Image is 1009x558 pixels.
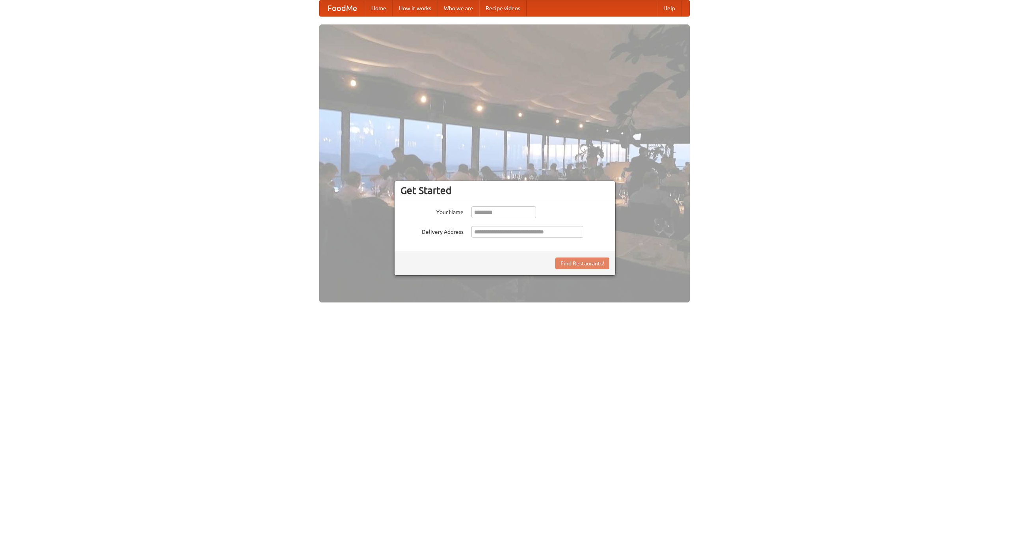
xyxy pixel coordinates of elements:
a: FoodMe [320,0,365,16]
button: Find Restaurants! [555,258,609,269]
label: Your Name [400,206,464,216]
label: Delivery Address [400,226,464,236]
a: Home [365,0,393,16]
a: How it works [393,0,437,16]
a: Who we are [437,0,479,16]
h3: Get Started [400,185,609,196]
a: Recipe videos [479,0,527,16]
a: Help [657,0,681,16]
